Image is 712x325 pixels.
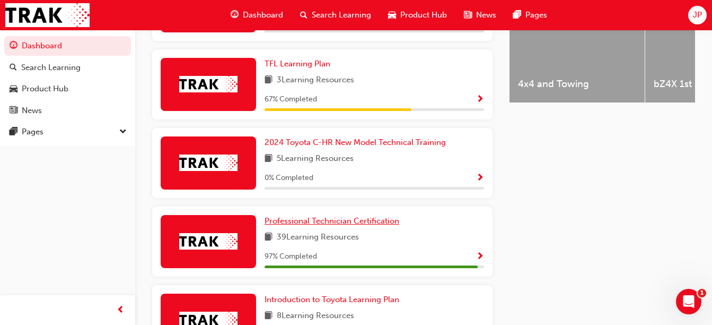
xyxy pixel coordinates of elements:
button: JP [688,6,707,24]
span: 4x4 and Towing [518,78,636,90]
a: TFL Learning Plan [265,58,335,70]
span: Product Hub [400,9,447,21]
a: news-iconNews [455,4,505,26]
span: Show Progress [476,252,484,262]
button: Pages [4,122,131,142]
span: 67 % Completed [265,93,317,106]
span: Professional Technician Certification [265,216,399,226]
span: pages-icon [513,8,521,22]
span: 5 Learning Resources [277,152,354,166]
div: News [22,105,42,117]
span: 8 Learning Resources [277,310,354,323]
span: search-icon [300,8,307,22]
span: 39 Learning Resources [277,231,359,244]
span: down-icon [119,125,127,139]
button: Show Progress [476,250,484,263]
span: Dashboard [243,9,283,21]
img: Trak [5,3,90,27]
span: pages-icon [10,127,17,137]
span: 97 % Completed [265,251,317,263]
span: car-icon [388,8,396,22]
span: JP [693,9,702,21]
a: car-iconProduct Hub [380,4,455,26]
div: Pages [22,126,43,138]
a: guage-iconDashboard [222,4,292,26]
span: Introduction to Toyota Learning Plan [265,295,399,304]
a: Professional Technician Certification [265,215,403,227]
img: Trak [179,76,238,92]
span: book-icon [265,152,273,166]
button: Show Progress [476,172,484,185]
span: Show Progress [476,95,484,105]
span: 3 Learning Resources [277,74,354,87]
button: DashboardSearch LearningProduct HubNews [4,34,131,122]
span: Show Progress [476,174,484,183]
span: Search Learning [312,9,371,21]
span: guage-icon [231,8,239,22]
a: 2024 Toyota C-HR New Model Technical Training [265,136,450,149]
a: Product Hub [4,79,131,99]
iframe: Intercom live chat [676,289,701,314]
span: book-icon [265,231,273,244]
span: book-icon [265,74,273,87]
span: guage-icon [10,41,17,51]
a: pages-iconPages [505,4,556,26]
span: prev-icon [117,304,125,317]
div: Product Hub [22,83,68,95]
span: Pages [525,9,547,21]
a: Dashboard [4,36,131,56]
span: TFL Learning Plan [265,59,330,69]
span: 0 % Completed [265,172,313,184]
img: Trak [179,233,238,250]
span: 2024 Toyota C-HR New Model Technical Training [265,138,446,147]
a: Search Learning [4,58,131,78]
span: search-icon [10,63,17,73]
a: News [4,101,131,121]
span: book-icon [265,310,273,323]
img: Trak [179,155,238,171]
span: 1 [698,289,706,297]
span: news-icon [10,106,17,116]
a: search-iconSearch Learning [292,4,380,26]
span: News [476,9,496,21]
button: Show Progress [476,93,484,106]
span: car-icon [10,84,17,94]
span: news-icon [464,8,472,22]
div: Search Learning [21,62,81,74]
a: Introduction to Toyota Learning Plan [265,294,403,306]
